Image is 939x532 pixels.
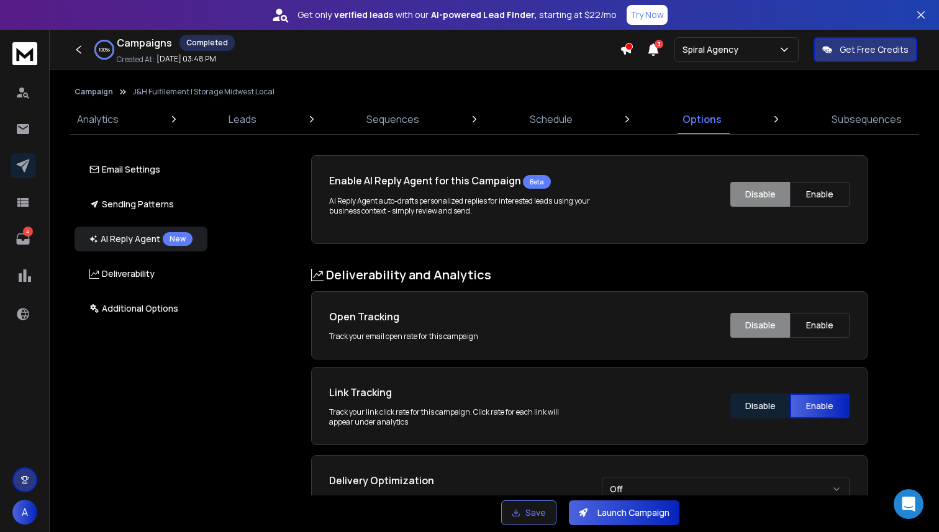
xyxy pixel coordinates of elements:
[133,87,274,97] p: J&H Fulfilement | Storage Midwest Local
[824,104,909,134] a: Subsequences
[12,500,37,525] button: A
[359,104,427,134] a: Sequences
[75,87,113,97] button: Campaign
[683,112,722,127] p: Options
[99,46,110,53] p: 100 %
[366,112,419,127] p: Sequences
[70,104,126,134] a: Analytics
[77,112,119,127] p: Analytics
[89,163,160,176] p: Email Settings
[627,5,668,25] button: Try Now
[655,40,663,48] span: 3
[221,104,264,134] a: Leads
[675,104,729,134] a: Options
[23,227,33,237] p: 4
[840,43,909,56] p: Get Free Credits
[297,9,617,21] p: Get only with our starting at $22/mo
[11,227,35,251] a: 4
[530,112,573,127] p: Schedule
[12,42,37,65] img: logo
[117,55,154,65] p: Created At:
[630,9,664,21] p: Try Now
[117,35,172,50] h1: Campaigns
[156,54,216,64] p: [DATE] 03:48 PM
[179,35,235,51] div: Completed
[832,112,902,127] p: Subsequences
[75,157,207,182] button: Email Settings
[522,104,580,134] a: Schedule
[431,9,537,21] strong: AI-powered Lead Finder,
[334,9,393,21] strong: verified leads
[229,112,256,127] p: Leads
[894,489,923,519] div: Open Intercom Messenger
[814,37,917,62] button: Get Free Credits
[683,43,743,56] p: Spiral Agency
